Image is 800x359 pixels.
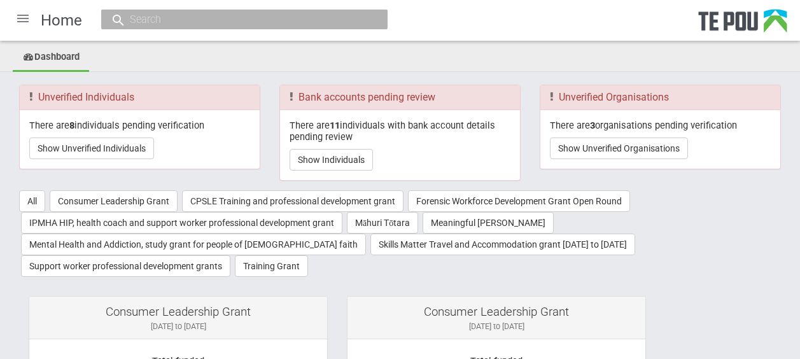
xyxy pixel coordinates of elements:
button: Show Unverified Individuals [29,137,154,159]
button: Support worker professional development grants [21,255,230,277]
p: There are individuals pending verification [29,120,250,131]
b: 3 [590,120,595,131]
p: There are organisations pending verification [550,120,771,131]
div: Consumer Leadership Grant [357,306,636,318]
input: Search [126,13,350,26]
h3: Unverified Individuals [29,92,250,103]
button: Forensic Workforce Development Grant Open Round [408,190,630,212]
button: Training Grant [235,255,308,277]
b: 8 [69,120,74,131]
p: There are individuals with bank account details pending review [290,120,510,143]
h3: Unverified Organisations [550,92,771,103]
button: Mental Health and Addiction, study grant for people of [DEMOGRAPHIC_DATA] faith [21,234,366,255]
h3: Bank accounts pending review [290,92,510,103]
button: Consumer Leadership Grant [50,190,178,212]
button: Māhuri Tōtara [347,212,418,234]
button: Show Unverified Organisations [550,137,688,159]
div: Consumer Leadership Grant [39,306,318,318]
button: Show Individuals [290,149,373,171]
button: Skills Matter Travel and Accommodation grant [DATE] to [DATE] [370,234,635,255]
button: IPMHA HIP, health coach and support worker professional development grant [21,212,342,234]
button: Meaningful [PERSON_NAME] [423,212,554,234]
b: 11 [330,120,340,131]
button: CPSLE Training and professional development grant [182,190,404,212]
a: Dashboard [13,44,89,72]
button: All [19,190,45,212]
div: [DATE] to [DATE] [357,321,636,332]
div: [DATE] to [DATE] [39,321,318,332]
